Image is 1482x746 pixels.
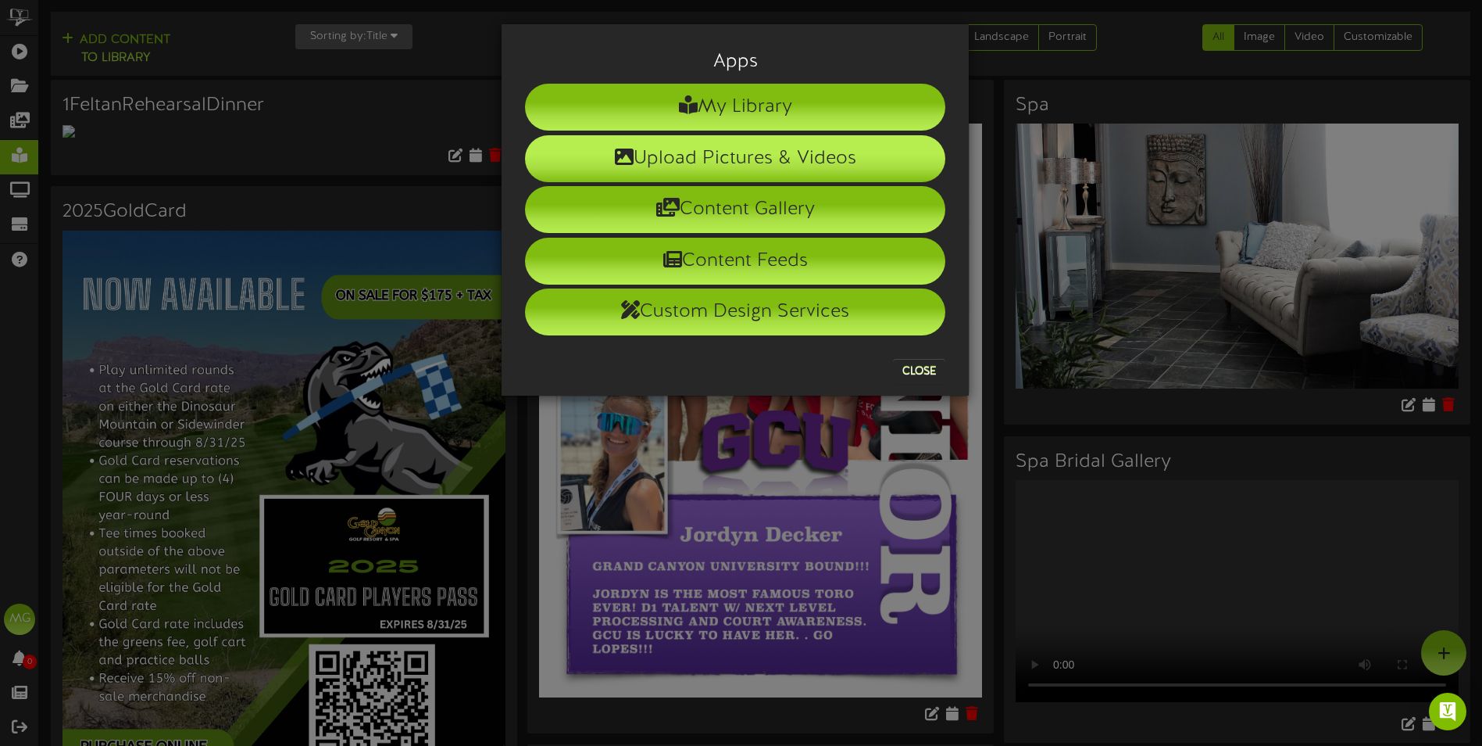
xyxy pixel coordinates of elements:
[525,84,945,131] li: My Library
[1429,693,1466,730] div: Open Intercom Messenger
[525,238,945,285] li: Content Feeds
[525,186,945,233] li: Content Gallery
[893,359,945,384] button: Close
[525,135,945,182] li: Upload Pictures & Videos
[525,289,945,335] li: Custom Design Services
[525,52,945,72] h3: Apps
